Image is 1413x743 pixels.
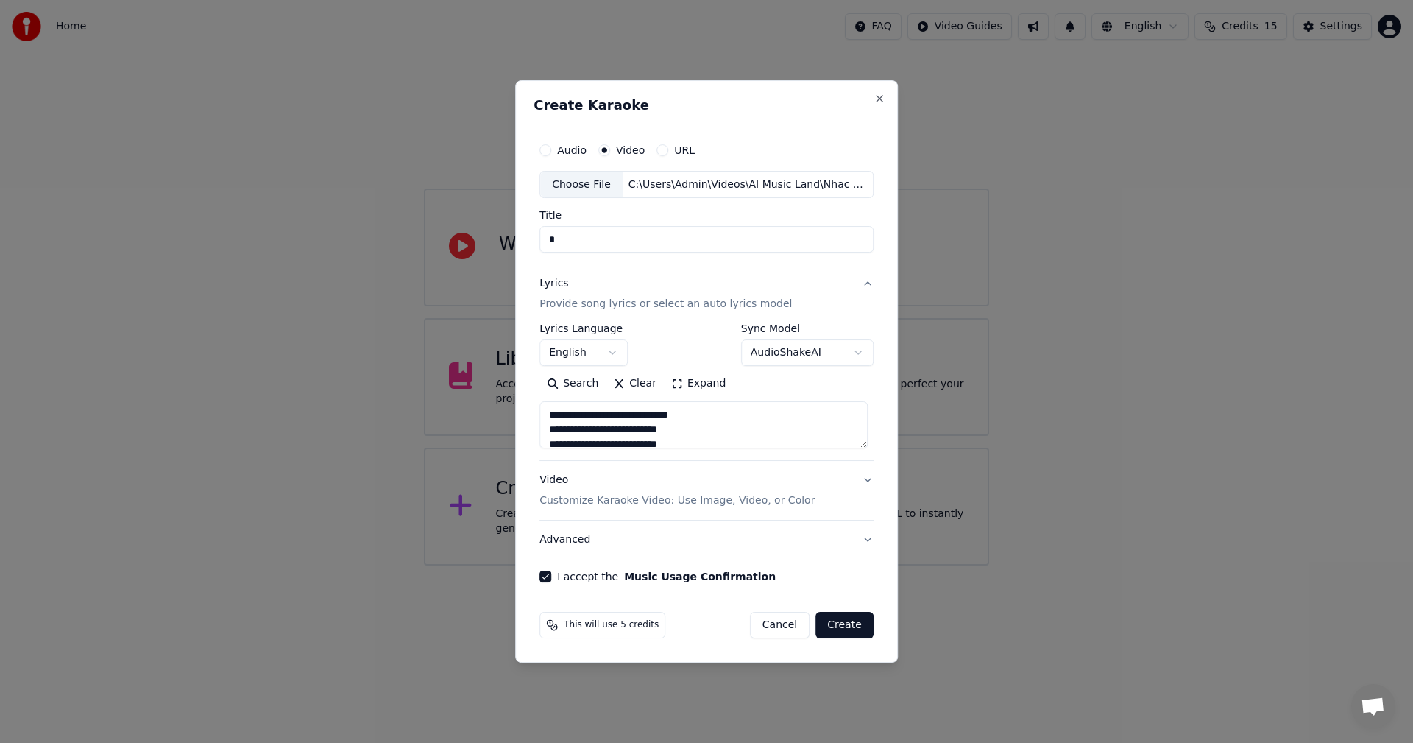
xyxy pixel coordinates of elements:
div: LyricsProvide song lyrics or select an auto lyrics model [539,324,874,461]
button: I accept the [624,571,776,582]
label: Video [616,145,645,155]
div: C:\Users\Admin\Videos\AI Music Land\Nhac Viet\Chi Con Moi [PERSON_NAME]\ChiConMoiAnh.mp4 [623,177,873,192]
button: Search [539,373,606,396]
label: Sync Model [741,324,874,334]
button: Create [815,612,874,638]
label: Lyrics Language [539,324,628,334]
label: I accept the [557,571,776,582]
label: Title [539,211,874,221]
button: Cancel [750,612,810,638]
label: Audio [557,145,587,155]
button: LyricsProvide song lyrics or select an auto lyrics model [539,265,874,324]
div: Choose File [540,172,623,198]
div: Lyrics [539,277,568,292]
p: Provide song lyrics or select an auto lyrics model [539,297,792,312]
p: Customize Karaoke Video: Use Image, Video, or Color [539,493,815,508]
span: This will use 5 credits [564,619,659,631]
div: Video [539,473,815,509]
button: Clear [606,373,664,396]
button: Expand [664,373,733,396]
button: VideoCustomize Karaoke Video: Use Image, Video, or Color [539,462,874,521]
h2: Create Karaoke [534,99,879,112]
button: Advanced [539,521,874,559]
label: URL [674,145,695,155]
